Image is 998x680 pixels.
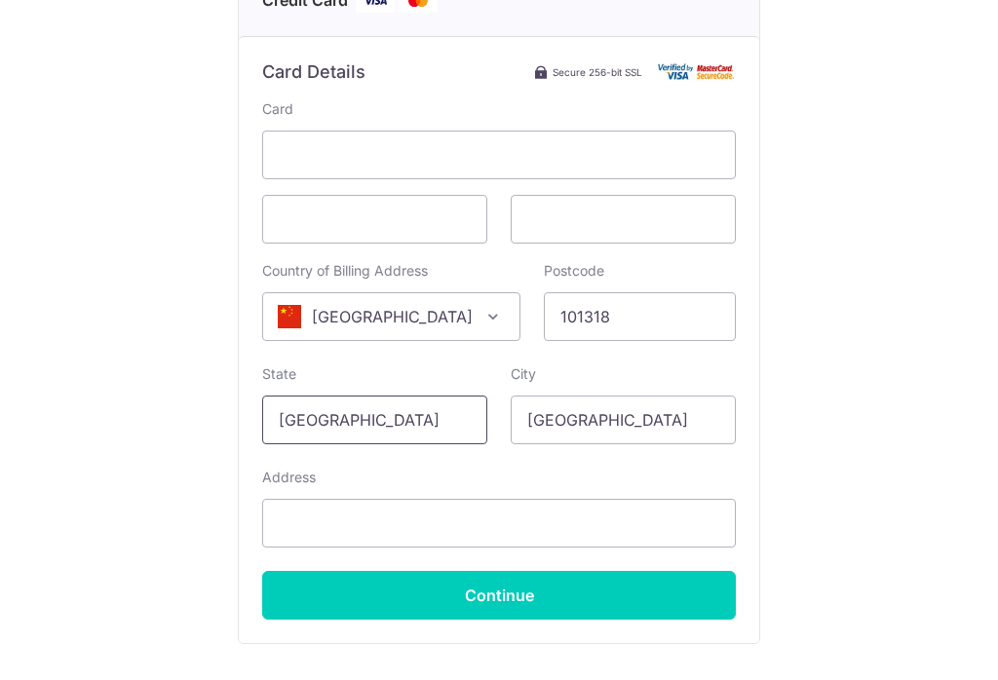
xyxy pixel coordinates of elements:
h6: Card Details [262,60,365,84]
input: Continue [262,571,736,620]
label: City [511,364,536,384]
label: Country of Billing Address [262,261,428,281]
span: China [262,292,520,341]
input: Example 123456 [544,292,736,341]
label: State [262,364,296,384]
span: China [263,293,519,340]
label: Postcode [544,261,604,281]
span: Secure 256-bit SSL [553,64,642,80]
img: Card secure [658,63,736,80]
iframe: Secure card expiration date input frame [279,208,471,231]
label: Card [262,99,293,119]
label: Address [262,468,316,487]
iframe: Secure card security code input frame [527,208,719,231]
iframe: Secure card number input frame [279,143,719,167]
